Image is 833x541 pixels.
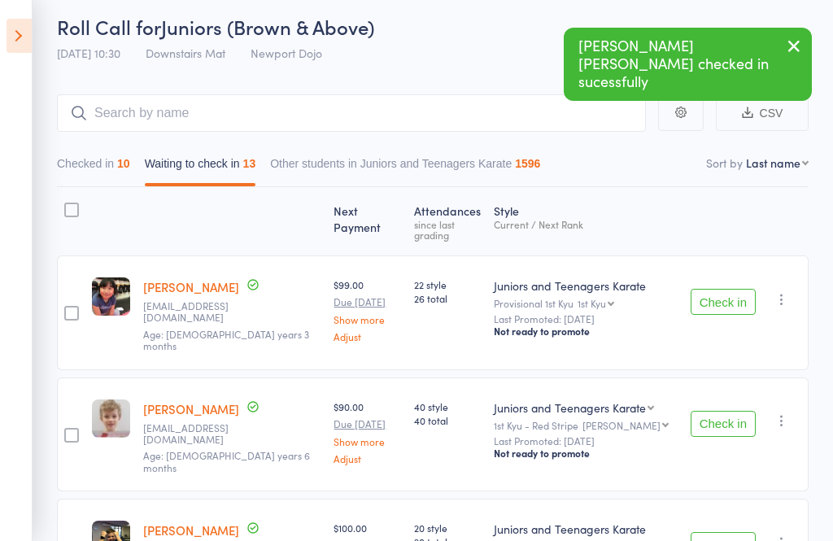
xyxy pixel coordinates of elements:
[494,219,677,229] div: Current / Next Rank
[143,278,239,295] a: [PERSON_NAME]
[494,399,646,416] div: Juniors and Teenagers Karate
[334,399,400,464] div: $90.00
[117,157,130,170] div: 10
[494,420,677,430] div: 1st Kyu - Red Stripe
[57,94,646,132] input: Search by name
[414,291,482,305] span: 26 total
[494,277,677,294] div: Juniors and Teenagers Karate
[414,219,482,240] div: since last grading
[564,28,812,101] div: [PERSON_NAME] [PERSON_NAME] checked in sucessfully
[408,194,488,248] div: Atten­dances
[414,521,482,534] span: 20 style
[334,314,400,325] a: Show more
[494,521,677,537] div: Juniors and Teenagers Karate
[494,325,677,338] div: Not ready to promote
[57,149,130,186] button: Checked in10
[494,298,677,308] div: Provisional 1st Kyu
[146,45,225,61] span: Downstairs Mat
[494,435,677,447] small: Last Promoted: [DATE]
[270,149,540,186] button: Other students in Juniors and Teenagers Karate1596
[414,399,482,413] span: 40 style
[494,447,677,460] div: Not ready to promote
[143,448,310,473] span: Age: [DEMOGRAPHIC_DATA] years 6 months
[251,45,322,61] span: Newport Dojo
[578,298,606,308] div: 1st Kyu
[145,149,256,186] button: Waiting to check in13
[582,420,661,430] div: [PERSON_NAME]
[334,277,400,342] div: $99.00
[414,413,482,427] span: 40 total
[143,400,239,417] a: [PERSON_NAME]
[334,436,400,447] a: Show more
[143,422,249,446] small: shelle19@hotmail.com
[494,313,677,325] small: Last Promoted: [DATE]
[334,418,400,430] small: Due [DATE]
[414,277,482,291] span: 22 style
[143,521,239,539] a: [PERSON_NAME]
[334,296,400,308] small: Due [DATE]
[161,13,374,40] span: Juniors (Brown & Above)
[706,155,743,171] label: Sort by
[515,157,540,170] div: 1596
[327,194,407,248] div: Next Payment
[716,96,809,131] button: CSV
[143,300,249,324] small: stephenemarquez@gmail.com
[691,411,756,437] button: Check in
[243,157,256,170] div: 13
[92,399,130,438] img: image1609293849.png
[746,155,800,171] div: Last name
[334,331,400,342] a: Adjust
[143,327,309,352] span: Age: [DEMOGRAPHIC_DATA] years 3 months
[57,13,161,40] span: Roll Call for
[57,45,120,61] span: [DATE] 10:30
[92,277,130,316] img: image1636152522.png
[691,289,756,315] button: Check in
[487,194,683,248] div: Style
[334,453,400,464] a: Adjust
